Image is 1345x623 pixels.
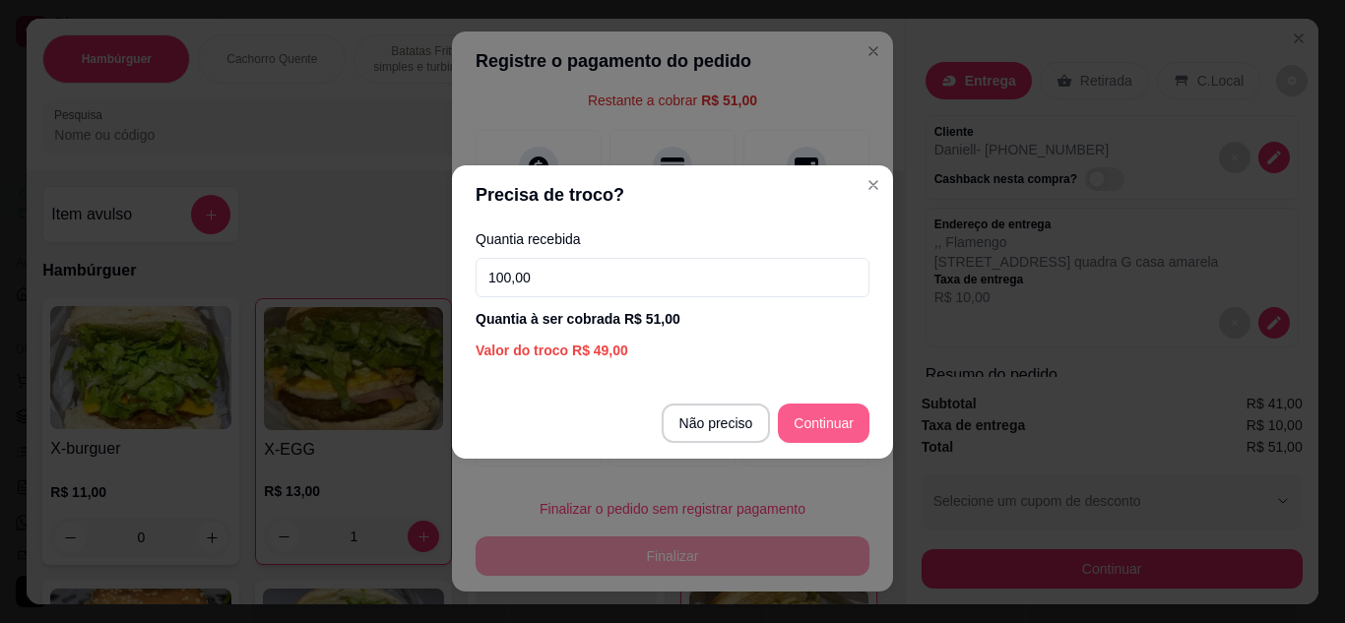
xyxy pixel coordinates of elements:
button: Não preciso [662,404,771,443]
button: Continuar [778,404,869,443]
header: Precisa de troco? [452,165,893,224]
div: Quantia à ser cobrada R$ 51,00 [476,309,869,329]
label: Quantia recebida [476,232,869,246]
button: Close [858,169,889,201]
div: Valor do troco R$ 49,00 [476,341,869,360]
